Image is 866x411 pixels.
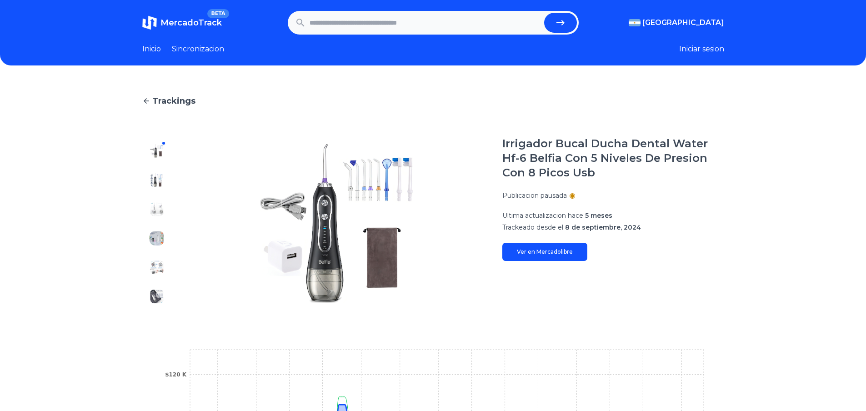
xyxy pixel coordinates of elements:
a: Sincronizacion [172,44,224,55]
span: MercadoTrack [160,18,222,28]
span: BETA [207,9,229,18]
p: Publicacion pausada [502,191,567,200]
button: Iniciar sesion [679,44,724,55]
a: Ver en Mercadolibre [502,243,587,261]
h1: Irrigador Bucal Ducha Dental Water Hf-6 Belfia Con 5 Niveles De Presion Con 8 Picos Usb [502,136,724,180]
img: Argentina [629,19,641,26]
img: Irrigador Bucal Ducha Dental Water Hf-6 Belfia Con 5 Niveles De Presion Con 8 Picos Usb [150,289,164,304]
a: Trackings [142,95,724,107]
span: 5 meses [585,211,612,220]
img: Irrigador Bucal Ducha Dental Water Hf-6 Belfia Con 5 Niveles De Presion Con 8 Picos Usb [150,260,164,275]
img: Irrigador Bucal Ducha Dental Water Hf-6 Belfia Con 5 Niveles De Presion Con 8 Picos Usb [150,202,164,216]
span: Trackeado desde el [502,223,563,231]
img: Irrigador Bucal Ducha Dental Water Hf-6 Belfia Con 5 Niveles De Presion Con 8 Picos Usb [150,231,164,246]
a: Inicio [142,44,161,55]
span: Ultima actualizacion hace [502,211,583,220]
img: Irrigador Bucal Ducha Dental Water Hf-6 Belfia Con 5 Niveles De Presion Con 8 Picos Usb [190,136,484,311]
span: 8 de septiembre, 2024 [565,223,641,231]
img: Irrigador Bucal Ducha Dental Water Hf-6 Belfia Con 5 Niveles De Presion Con 8 Picos Usb [150,144,164,158]
span: Trackings [152,95,195,107]
img: Irrigador Bucal Ducha Dental Water Hf-6 Belfia Con 5 Niveles De Presion Con 8 Picos Usb [150,173,164,187]
span: [GEOGRAPHIC_DATA] [642,17,724,28]
a: MercadoTrackBETA [142,15,222,30]
tspan: $120 K [165,371,187,378]
img: MercadoTrack [142,15,157,30]
button: [GEOGRAPHIC_DATA] [629,17,724,28]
